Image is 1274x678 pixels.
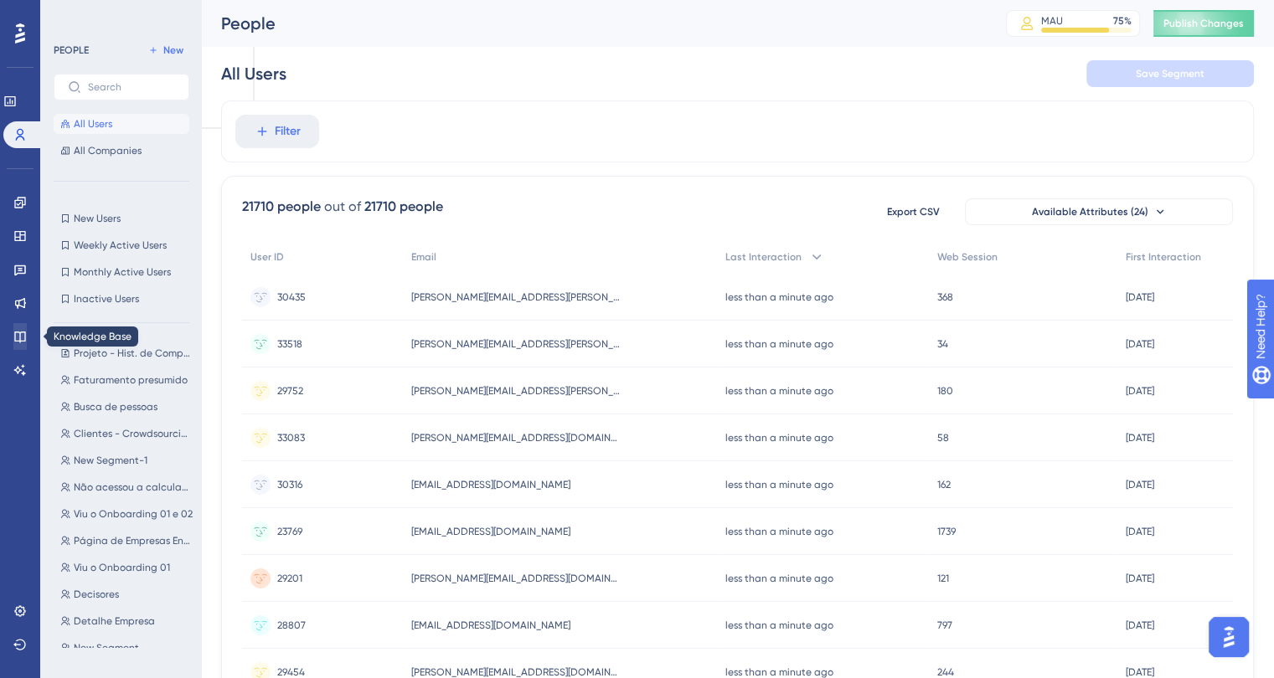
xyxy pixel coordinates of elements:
[937,525,956,538] span: 1739
[411,478,570,491] span: [EMAIL_ADDRESS][DOMAIN_NAME]
[1126,573,1154,584] time: [DATE]
[1126,291,1154,303] time: [DATE]
[937,431,949,444] span: 58
[74,534,193,547] span: Página de Empresas Encontradas
[54,262,189,282] button: Monthly Active Users
[74,117,112,131] span: All Users
[74,588,119,601] span: Decisores
[54,370,199,390] button: Faturamento presumido
[411,525,570,538] span: [EMAIL_ADDRESS][DOMAIN_NAME]
[1204,612,1254,662] iframe: UserGuiding AI Assistant Launcher
[54,504,199,524] button: Viu o Onboarding 01 e 02
[277,619,306,632] span: 28807
[324,197,361,217] div: out of
[1126,619,1154,631] time: [DATE]
[1126,250,1201,264] span: First Interaction
[725,526,833,537] time: less than a minute ago
[74,614,155,628] span: Detalhe Empresa
[1136,67,1204,80] span: Save Segment
[725,432,833,444] time: less than a minute ago
[74,427,193,440] span: Clientes - Crowdsourcing
[54,44,89,57] div: PEOPLE
[54,450,199,470] button: New Segment-1
[725,666,833,678] time: less than a minute ago
[1126,432,1154,444] time: [DATE]
[937,384,953,398] span: 180
[411,384,621,398] span: [PERSON_NAME][EMAIL_ADDRESS][PERSON_NAME][DOMAIN_NAME]
[74,561,170,574] span: Viu o Onboarding 01
[277,337,302,351] span: 33518
[411,431,621,444] span: [PERSON_NAME][EMAIL_ADDRESS][DOMAIN_NAME]
[364,197,443,217] div: 21710 people
[1163,17,1244,30] span: Publish Changes
[937,250,998,264] span: Web Session
[250,250,284,264] span: User ID
[74,265,171,279] span: Monthly Active Users
[1126,385,1154,397] time: [DATE]
[235,115,319,148] button: Filter
[277,572,302,585] span: 29201
[74,373,188,387] span: Faturamento presumido
[1126,526,1154,537] time: [DATE]
[277,384,303,398] span: 29752
[74,400,157,413] span: Busca de pessoas
[1032,205,1148,218] span: Available Attributes (24)
[725,619,833,631] time: less than a minute ago
[871,198,955,225] button: Export CSV
[54,557,199,578] button: Viu o Onboarding 01
[411,619,570,632] span: [EMAIL_ADDRESS][DOMAIN_NAME]
[163,44,183,57] span: New
[937,337,948,351] span: 34
[54,424,199,444] button: Clientes - Crowdsourcing
[277,431,305,444] span: 33083
[74,292,139,306] span: Inactive Users
[54,531,199,551] button: Página de Empresas Encontradas
[1153,10,1254,37] button: Publish Changes
[1126,338,1154,350] time: [DATE]
[54,235,189,255] button: Weekly Active Users
[88,81,175,93] input: Search
[221,62,286,85] div: All Users
[725,573,833,584] time: less than a minute ago
[725,338,833,350] time: less than a minute ago
[937,478,951,491] span: 162
[277,525,302,538] span: 23769
[74,507,193,521] span: Viu o Onboarding 01 e 02
[54,397,199,417] button: Busca de pessoas
[74,144,142,157] span: All Companies
[142,40,189,60] button: New
[1086,60,1254,87] button: Save Segment
[887,205,940,218] span: Export CSV
[39,4,105,24] span: Need Help?
[277,478,302,491] span: 30316
[725,250,802,264] span: Last Interaction
[74,454,147,467] span: New Segment-1
[74,212,121,225] span: New Users
[277,290,306,304] span: 30435
[1126,479,1154,491] time: [DATE]
[54,208,189,229] button: New Users
[1041,14,1063,28] div: MAU
[221,12,964,35] div: People
[54,141,189,161] button: All Companies
[54,289,189,309] button: Inactive Users
[411,572,621,585] span: [PERSON_NAME][EMAIL_ADDRESS][DOMAIN_NAME]
[74,347,193,360] span: Projeto - Hist. de Compras (NCM)
[242,197,321,217] div: 21710 people
[54,343,199,363] button: Projeto - Hist. de Compras (NCM)
[725,291,833,303] time: less than a minute ago
[54,638,199,658] button: New Segment
[1126,666,1154,678] time: [DATE]
[275,121,301,141] span: Filter
[1113,14,1132,28] div: 75 %
[54,477,199,497] button: Não acessou a calculadora
[54,114,189,134] button: All Users
[937,572,949,585] span: 121
[74,480,193,494] span: Não acessou a calculadora
[54,611,199,631] button: Detalhe Empresa
[965,198,1233,225] button: Available Attributes (24)
[411,290,621,304] span: [PERSON_NAME][EMAIL_ADDRESS][PERSON_NAME][DOMAIN_NAME]
[411,250,436,264] span: Email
